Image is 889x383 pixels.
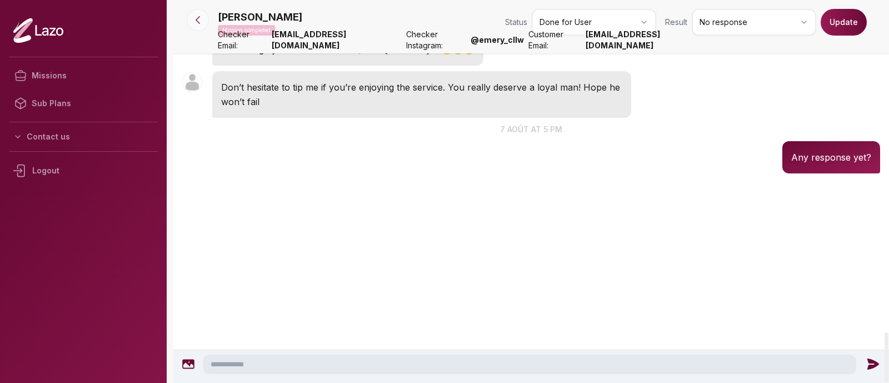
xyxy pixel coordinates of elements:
button: Update [821,9,867,36]
a: Missions [9,62,158,89]
span: Status [505,17,527,28]
span: Result [665,17,687,28]
button: Contact us [9,127,158,147]
p: Don’t hesitate to tip me if you’re enjoying the service. You really deserve a loyal man! Hope he ... [221,80,622,109]
span: Customer Email: [528,29,581,51]
img: User avatar [182,72,202,92]
p: Any response yet? [791,150,871,165]
strong: [EMAIL_ADDRESS][DOMAIN_NAME] [586,29,716,51]
p: 7 août at 5 pm [173,123,889,135]
p: Mission completed [218,25,275,36]
strong: [EMAIL_ADDRESS][DOMAIN_NAME] [272,29,402,51]
div: Logout [9,156,158,185]
strong: @ emery_cllw [471,34,524,46]
span: Checker Instagram: [406,29,466,51]
a: Sub Plans [9,89,158,117]
span: Checker Email: [218,29,267,51]
p: [PERSON_NAME] [218,9,302,25]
